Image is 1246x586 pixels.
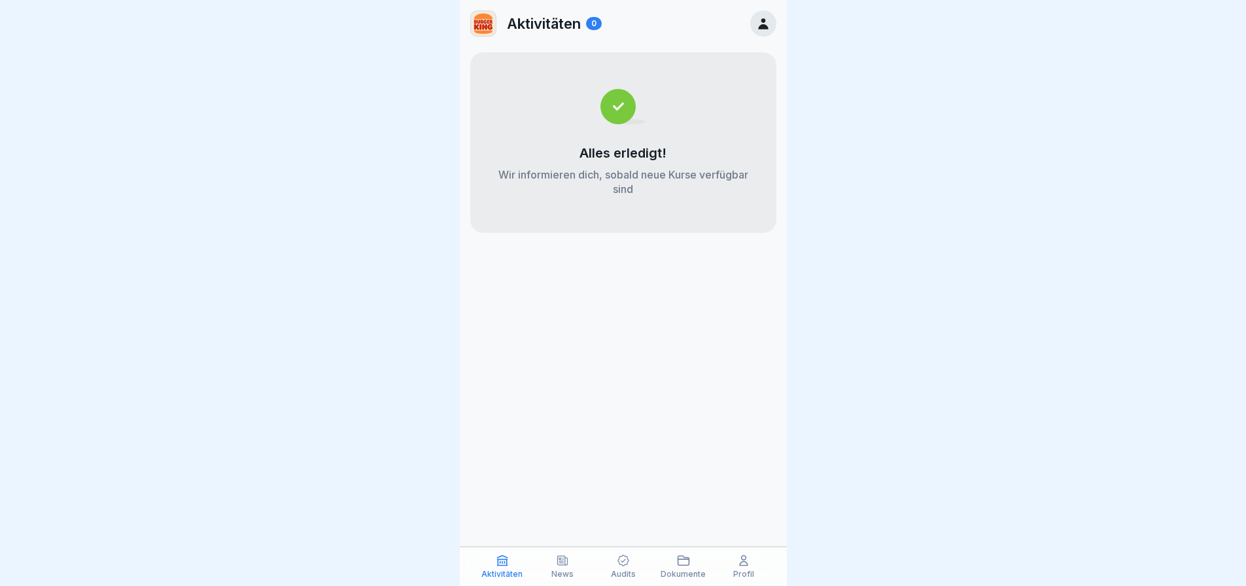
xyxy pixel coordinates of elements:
[586,17,602,30] div: 0
[661,570,706,579] p: Dokumente
[507,15,581,32] p: Aktivitäten
[481,570,523,579] p: Aktivitäten
[471,11,496,36] img: w2f18lwxr3adf3talrpwf6id.png
[551,570,574,579] p: News
[611,570,636,579] p: Audits
[600,89,646,124] img: completed.svg
[733,570,754,579] p: Profil
[496,167,750,196] p: Wir informieren dich, sobald neue Kurse verfügbar sind
[580,145,666,161] p: Alles erledigt!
